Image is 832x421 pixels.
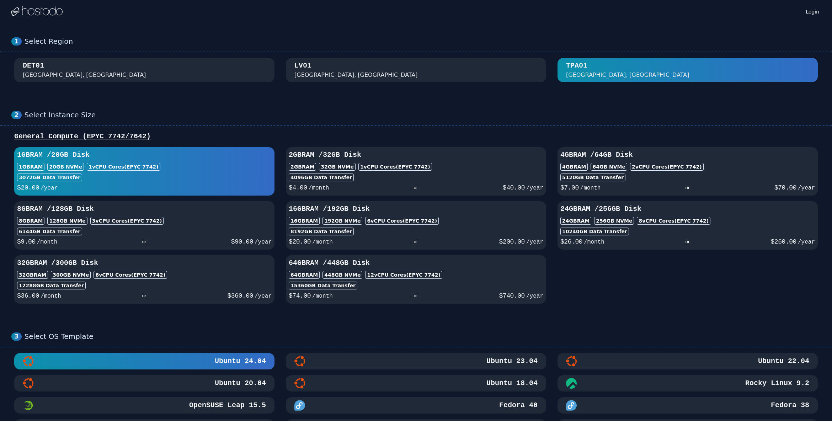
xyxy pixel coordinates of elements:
button: 32GBRAM /300GB Disk32GBRAM300GB NVMe8vCPU Cores(EPYC 7742)12288GB Data Transfer$36.00/month- or -... [14,255,274,304]
span: $ 7.00 [560,184,579,191]
div: 6144 GB Data Transfer [17,228,82,235]
span: /year [255,293,272,299]
img: Ubuntu 22.04 [566,356,577,367]
div: 24GB RAM [560,217,591,225]
div: 2 vCPU Cores (EPYC 7742) [630,163,704,171]
span: $ 90.00 [231,238,253,245]
span: $ 40.00 [503,184,525,191]
div: - or - [57,237,231,247]
div: Select Region [25,37,821,46]
h3: Ubuntu 23.04 [485,356,538,366]
div: - or - [61,291,228,301]
div: [GEOGRAPHIC_DATA], [GEOGRAPHIC_DATA] [23,71,146,79]
button: OpenSUSE Leap 15.5 MinimalOpenSUSE Leap 15.5 [14,397,274,414]
h3: 2GB RAM / 32 GB Disk [289,150,543,160]
button: Ubuntu 24.04Ubuntu 24.04 [14,353,274,369]
button: 4GBRAM /64GB Disk4GBRAM64GB NVMe2vCPU Cores(EPYC 7742)5120GB Data Transfer$7.00/month- or -$70.00... [558,147,818,196]
span: /year [798,239,815,245]
h3: 24GB RAM / 256 GB Disk [560,204,815,214]
span: $ 9.00 [17,238,36,245]
span: /year [41,185,58,191]
span: /month [584,239,604,245]
div: 1GB RAM [17,163,44,171]
div: 5120 GB Data Transfer [560,174,625,181]
h3: Fedora 38 [769,400,809,410]
span: /month [312,293,333,299]
div: 8GB RAM [17,217,44,225]
div: 4096 GB Data Transfer [289,174,354,181]
div: 20 GB NVMe [47,163,84,171]
button: Fedora 40Fedora 40 [286,397,546,414]
div: 64 GB NVMe [591,163,627,171]
div: - or - [601,183,774,193]
div: LV01 [294,61,311,71]
div: 2 [11,111,22,119]
span: $ 20.00 [289,238,311,245]
button: 24GBRAM /256GB Disk24GBRAM256GB NVMe8vCPU Cores(EPYC 7742)10240GB Data Transfer$26.00/month- or -... [558,201,818,250]
button: 1GBRAM /20GB Disk1GBRAM20GB NVMe1vCPU Cores(EPYC 7742)3072GB Data Transfer$20.00/year [14,147,274,196]
h3: Fedora 40 [498,400,538,410]
span: $ 26.00 [560,238,582,245]
h3: Ubuntu 24.04 [213,356,266,366]
span: $ 260.00 [771,238,796,245]
img: Ubuntu 23.04 [294,356,305,367]
div: 10240 GB Data Transfer [560,228,629,235]
span: /month [37,239,58,245]
div: - or - [329,183,502,193]
button: Fedora 38Fedora 38 [558,397,818,414]
div: Select Instance Size [25,111,821,119]
div: 8 vCPU Cores (EPYC 7742) [94,271,167,279]
div: 1 vCPU Cores (EPYC 7742) [87,163,160,171]
div: 16GB RAM [289,217,320,225]
div: 12 vCPU Cores (EPYC 7742) [365,271,442,279]
img: Fedora 40 [294,400,305,411]
div: TPA01 [566,61,587,71]
div: General Compute (EPYC 7742/7642) [11,132,821,142]
span: $ 200.00 [499,238,525,245]
span: /month [312,239,333,245]
h3: OpenSUSE Leap 15.5 [188,400,266,410]
button: Rocky Linux 9.2Rocky Linux 9.2 [558,375,818,391]
span: $ 360.00 [228,292,253,299]
div: 2GB RAM [289,163,316,171]
button: LV01 [GEOGRAPHIC_DATA], [GEOGRAPHIC_DATA] [286,58,546,82]
button: Ubuntu 20.04Ubuntu 20.04 [14,375,274,391]
div: 15360 GB Data Transfer [289,282,357,289]
span: /month [580,185,601,191]
img: Rocky Linux 9.2 [566,378,577,389]
span: /year [526,239,543,245]
div: 3 vCPU Cores (EPYC 7742) [90,217,164,225]
h3: Ubuntu 18.04 [485,378,538,388]
div: 1 [11,37,22,46]
div: 4GB RAM [560,163,588,171]
button: Ubuntu 23.04Ubuntu 23.04 [286,353,546,369]
h3: 64GB RAM / 448 GB Disk [289,258,543,268]
div: 3072 GB Data Transfer [17,174,82,181]
img: Logo [11,6,63,17]
span: $ 4.00 [289,184,307,191]
img: OpenSUSE Leap 15.5 Minimal [23,400,33,411]
span: $ 70.00 [774,184,796,191]
div: 64GB RAM [289,271,320,279]
button: Ubuntu 22.04Ubuntu 22.04 [558,353,818,369]
div: DET01 [23,61,44,71]
button: Ubuntu 18.04Ubuntu 18.04 [286,375,546,391]
span: $ 74.00 [289,292,311,299]
span: /month [41,293,61,299]
h3: Ubuntu 22.04 [757,356,809,366]
div: - or - [604,237,771,247]
span: /year [526,293,543,299]
div: 256 GB NVMe [594,217,634,225]
div: 6 vCPU Cores (EPYC 7742) [365,217,439,225]
h3: 16GB RAM / 192 GB Disk [289,204,543,214]
span: /year [526,185,543,191]
div: 12288 GB Data Transfer [17,282,86,289]
div: 448 GB NVMe [322,271,362,279]
div: 300 GB NVMe [51,271,91,279]
img: Fedora 38 [566,400,577,411]
img: Ubuntu 24.04 [23,356,33,367]
span: /month [309,185,329,191]
button: 2GBRAM /32GB Disk2GBRAM32GB NVMe1vCPU Cores(EPYC 7742)4096GB Data Transfer$4.00/month- or -$40.00... [286,147,546,196]
img: Ubuntu 20.04 [23,378,33,389]
button: DET01 [GEOGRAPHIC_DATA], [GEOGRAPHIC_DATA] [14,58,274,82]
